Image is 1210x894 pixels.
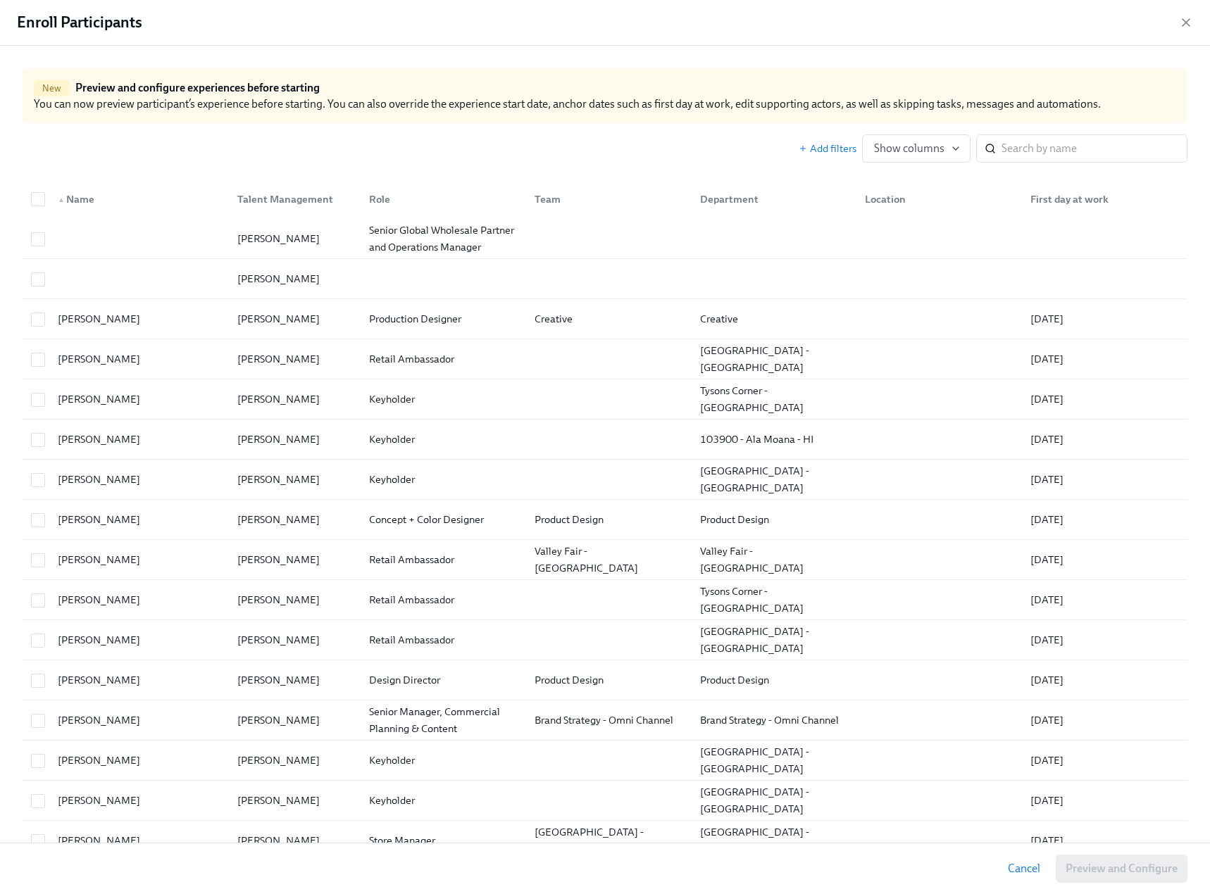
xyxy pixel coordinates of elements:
[232,551,358,568] div: [PERSON_NAME]
[694,342,854,376] div: [GEOGRAPHIC_DATA] - [GEOGRAPHIC_DATA]
[232,270,358,287] div: [PERSON_NAME]
[1025,752,1185,769] div: [DATE]
[694,511,854,528] div: Product Design
[694,824,854,857] div: [GEOGRAPHIC_DATA] - [GEOGRAPHIC_DATA]
[694,623,854,657] div: [GEOGRAPHIC_DATA] - [GEOGRAPHIC_DATA]
[23,259,1187,299] div: [PERSON_NAME]
[1025,191,1114,208] div: First day at work
[1025,672,1185,688] div: [DATE]
[529,543,689,577] div: Valley Fair - [GEOGRAPHIC_DATA]
[363,222,523,256] div: Senior Global Wholesale Partner and Operations Manager
[23,781,1187,821] div: [PERSON_NAME][PERSON_NAME]Keyholder[GEOGRAPHIC_DATA] - [GEOGRAPHIC_DATA][DATE]
[694,431,854,448] div: 103900 - Ala Moana - HI
[52,431,226,448] div: [PERSON_NAME]
[226,185,358,213] div: Talent Management
[694,712,854,729] div: Brand Strategy - Omni Channel
[1025,631,1185,648] div: [DATE]
[363,551,523,568] div: Retail Ambassador
[363,471,523,488] div: Keyholder
[23,580,1187,620] div: [PERSON_NAME][PERSON_NAME]Retail AmbassadorTysons Corner - [GEOGRAPHIC_DATA][DATE]
[694,310,854,327] div: Creative
[23,339,1187,379] div: [PERSON_NAME][PERSON_NAME]Retail Ambassador[GEOGRAPHIC_DATA] - [GEOGRAPHIC_DATA][DATE]
[523,185,689,213] div: Team
[52,191,226,208] div: Name
[23,821,1187,861] div: [PERSON_NAME][PERSON_NAME]Store Manager[GEOGRAPHIC_DATA] - [GEOGRAPHIC_DATA][GEOGRAPHIC_DATA] - [...
[694,462,854,496] div: [GEOGRAPHIC_DATA] - [GEOGRAPHIC_DATA]
[363,832,523,849] div: Store Manager
[232,832,358,849] div: [PERSON_NAME]
[363,792,523,809] div: Keyholder
[363,431,523,448] div: Keyholder
[529,712,689,729] div: Brand Strategy - Omni Channel
[52,832,226,849] div: [PERSON_NAME]
[874,141,959,156] span: Show columns
[232,792,358,809] div: [PERSON_NAME]
[46,185,226,213] div: ▲Name
[52,351,226,367] div: [PERSON_NAME]
[1025,471,1185,488] div: [DATE]
[1025,832,1185,849] div: [DATE]
[1025,712,1185,729] div: [DATE]
[23,660,1187,700] div: [PERSON_NAME][PERSON_NAME]Design DirectorProduct DesignProduct Design[DATE]
[232,631,358,648] div: [PERSON_NAME]
[52,511,226,528] div: [PERSON_NAME]
[694,583,854,617] div: Tysons Corner - [GEOGRAPHIC_DATA]
[232,310,358,327] div: [PERSON_NAME]
[363,351,523,367] div: Retail Ambassador
[1025,310,1185,327] div: [DATE]
[1002,134,1187,163] input: Search by name
[363,752,523,769] div: Keyholder
[1025,792,1185,809] div: [DATE]
[52,391,226,408] div: [PERSON_NAME]
[34,83,70,94] span: New
[232,752,358,769] div: [PERSON_NAME]
[363,511,523,528] div: Concept + Color Designer
[859,191,1019,208] div: Location
[52,591,226,608] div: [PERSON_NAME]
[363,703,523,737] div: Senior Manager, Commercial Planning & Content
[1019,185,1185,213] div: First day at work
[232,712,358,729] div: [PERSON_NAME]
[998,855,1050,883] button: Cancel
[232,471,358,488] div: [PERSON_NAME]
[23,68,1187,123] div: You can now preview participant’s experience before starting. You can also override the experienc...
[52,672,226,688] div: [PERSON_NAME]
[23,420,1187,460] div: [PERSON_NAME][PERSON_NAME]Keyholder103900 - Ala Moana - HI[DATE]
[23,299,1187,339] div: [PERSON_NAME][PERSON_NAME]Production DesignerCreativeCreative[DATE]
[529,310,689,327] div: Creative
[232,511,358,528] div: [PERSON_NAME]
[232,431,358,448] div: [PERSON_NAME]
[358,185,523,213] div: Role
[232,591,358,608] div: [PERSON_NAME]
[363,310,523,327] div: Production Designer
[23,741,1187,781] div: [PERSON_NAME][PERSON_NAME]Keyholder[GEOGRAPHIC_DATA] - [GEOGRAPHIC_DATA][DATE]
[529,824,689,857] div: [GEOGRAPHIC_DATA] - [GEOGRAPHIC_DATA]
[1025,431,1185,448] div: [DATE]
[363,591,523,608] div: Retail Ambassador
[232,230,358,247] div: [PERSON_NAME]
[52,792,226,809] div: [PERSON_NAME]
[854,185,1019,213] div: Location
[694,672,854,688] div: Product Design
[1025,551,1185,568] div: [DATE]
[1008,862,1040,876] span: Cancel
[1025,511,1185,528] div: [DATE]
[862,134,971,163] button: Show columns
[363,391,523,408] div: Keyholder
[363,631,523,648] div: Retail Ambassador
[58,196,65,203] span: ▲
[17,12,142,33] h4: Enroll Participants
[1025,351,1185,367] div: [DATE]
[363,191,523,208] div: Role
[52,712,226,729] div: [PERSON_NAME]
[52,752,226,769] div: [PERSON_NAME]
[1025,591,1185,608] div: [DATE]
[1025,391,1185,408] div: [DATE]
[23,219,1187,259] div: [PERSON_NAME]Senior Global Wholesale Partner and Operations Manager
[529,191,689,208] div: Team
[694,191,854,208] div: Department
[232,351,358,367] div: [PERSON_NAME]
[232,191,358,208] div: Talent Management
[694,382,854,416] div: Tysons Corner - [GEOGRAPHIC_DATA]
[799,141,856,156] button: Add filters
